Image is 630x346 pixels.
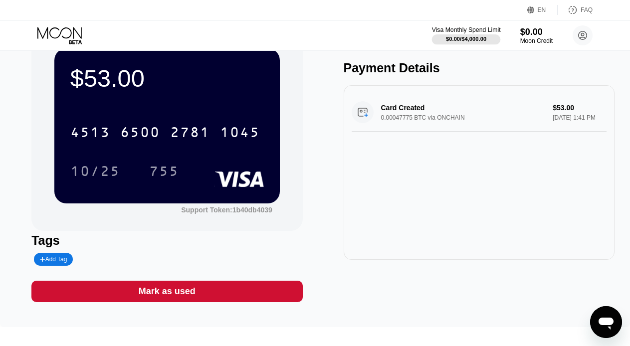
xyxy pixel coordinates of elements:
[590,306,622,338] iframe: Button to launch messaging window
[581,6,593,13] div: FAQ
[139,286,196,297] div: Mark as used
[527,5,558,15] div: EN
[520,27,553,44] div: $0.00Moon Credit
[34,253,73,266] div: Add Tag
[70,64,264,92] div: $53.00
[70,165,120,180] div: 10/25
[149,165,179,180] div: 755
[344,61,615,75] div: Payment Details
[120,126,160,142] div: 6500
[520,27,553,37] div: $0.00
[220,126,260,142] div: 1045
[170,126,210,142] div: 2781
[538,6,546,13] div: EN
[70,126,110,142] div: 4513
[432,26,500,44] div: Visa Monthly Spend Limit$0.00/$4,000.00
[432,26,501,33] div: Visa Monthly Spend Limit
[40,256,67,263] div: Add Tag
[64,120,266,145] div: 4513650027811045
[520,37,553,44] div: Moon Credit
[31,233,302,248] div: Tags
[142,159,187,183] div: 755
[63,159,128,183] div: 10/25
[446,36,486,42] div: $0.00 / $4,000.00
[558,5,593,15] div: FAQ
[181,206,272,214] div: Support Token: 1b40db4039
[31,281,302,302] div: Mark as used
[181,206,272,214] div: Support Token:1b40db4039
